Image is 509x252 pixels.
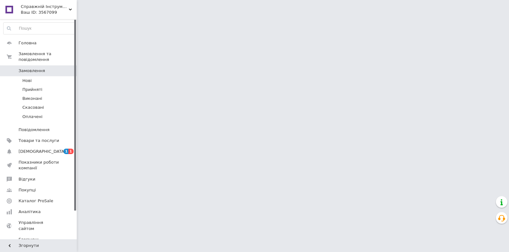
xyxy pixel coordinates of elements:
span: Гаманець компанії [19,237,59,248]
span: Товари та послуги [19,138,59,144]
span: Головна [19,40,36,46]
span: Виконані [22,96,42,101]
span: Прийняті [22,87,42,93]
span: Оплачені [22,114,43,120]
span: Покупці [19,187,36,193]
span: Управління сайтом [19,220,59,231]
span: [DEMOGRAPHIC_DATA] [19,149,66,154]
span: Аналітика [19,209,41,215]
div: Ваш ID: 3567099 [21,10,77,15]
span: Каталог ProSale [19,198,53,204]
span: Справжній Інструмент [21,4,69,10]
span: 1 [68,149,74,154]
span: Замовлення та повідомлення [19,51,77,63]
span: Відгуки [19,176,35,182]
input: Пошук [4,23,75,34]
span: Повідомлення [19,127,50,133]
span: Замовлення [19,68,45,74]
span: Скасовані [22,105,44,110]
span: 1 [64,149,69,154]
span: Показники роботи компанії [19,159,59,171]
span: Нові [22,78,32,84]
